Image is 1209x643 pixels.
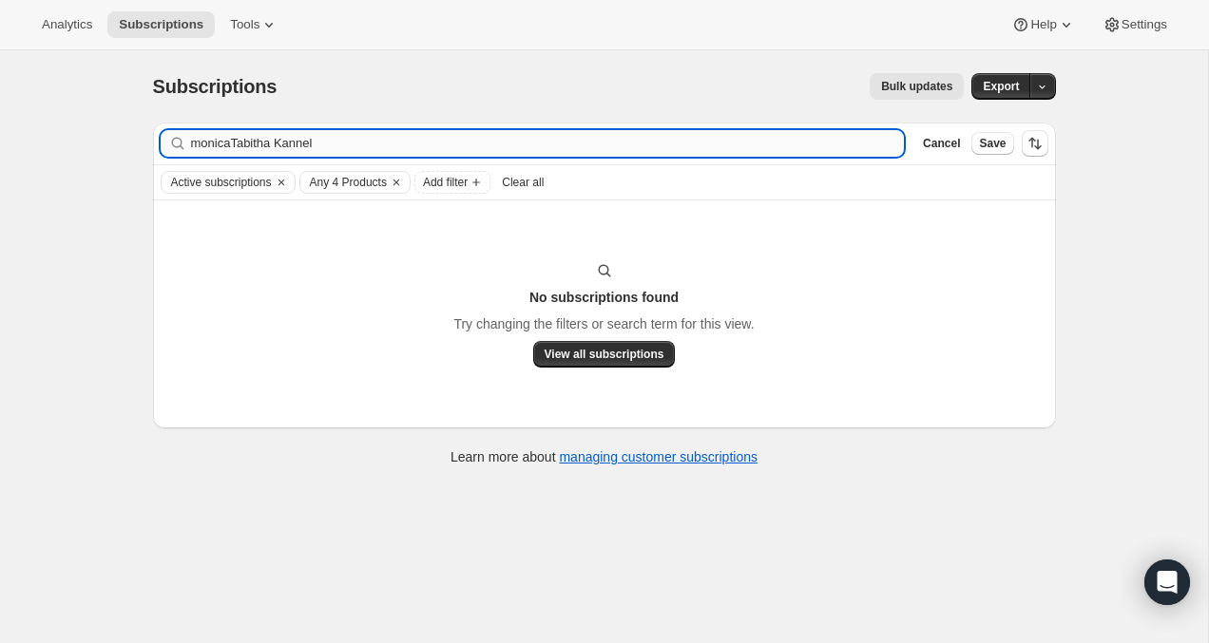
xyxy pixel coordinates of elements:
button: Subscriptions [107,11,215,38]
span: View all subscriptions [545,347,664,362]
div: Open Intercom Messenger [1144,559,1190,605]
button: Any 4 Products [300,172,387,193]
button: Add filter [414,171,490,194]
button: View all subscriptions [533,341,676,368]
button: Clear [272,172,291,193]
p: Learn more about [451,447,758,466]
span: Bulk updates [881,79,952,94]
button: Sort the results [1022,130,1048,157]
button: Save [971,132,1013,155]
span: Export [983,79,1019,94]
span: Subscriptions [153,76,278,97]
span: Tools [230,17,259,32]
span: Analytics [42,17,92,32]
button: Tools [219,11,290,38]
span: Add filter [423,175,468,190]
button: Clear [387,172,406,193]
a: managing customer subscriptions [559,449,758,464]
button: Active subscriptions [162,172,272,193]
button: Clear all [494,171,551,194]
span: Any 4 Products [310,175,387,190]
span: Cancel [923,136,960,151]
h3: No subscriptions found [529,288,679,307]
button: Bulk updates [870,73,964,100]
button: Cancel [915,132,968,155]
span: Active subscriptions [171,175,272,190]
input: Filter subscribers [191,130,905,157]
button: Analytics [30,11,104,38]
span: Save [979,136,1006,151]
span: Subscriptions [119,17,203,32]
span: Help [1030,17,1056,32]
span: Settings [1122,17,1167,32]
button: Settings [1091,11,1179,38]
span: Clear all [502,175,544,190]
button: Help [1000,11,1086,38]
p: Try changing the filters or search term for this view. [453,314,754,333]
button: Export [971,73,1030,100]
